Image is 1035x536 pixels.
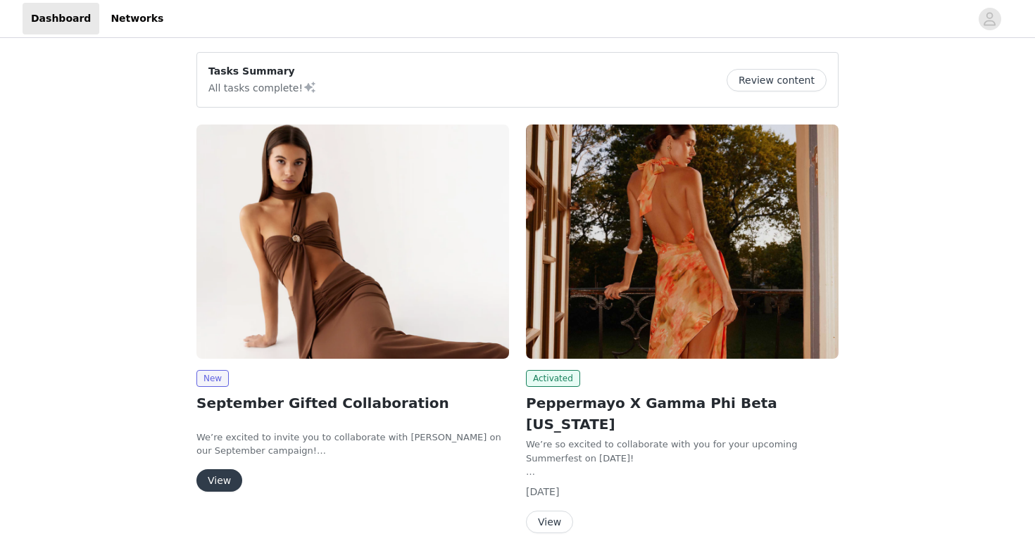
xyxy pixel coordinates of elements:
a: Dashboard [23,3,99,34]
button: View [196,469,242,492]
p: We’re so excited to collaborate with you for your upcoming Summerfest on [DATE]! [526,438,839,465]
button: View [526,511,573,533]
div: avatar [983,8,996,30]
p: We’re excited to invite you to collaborate with [PERSON_NAME] on our September campaign! [196,430,509,458]
img: Peppermayo AUS [526,125,839,359]
img: Peppermayo USA [196,125,509,359]
a: View [526,517,573,528]
span: Activated [526,370,580,387]
h2: September Gifted Collaboration [196,393,509,414]
a: View [196,476,242,486]
span: New [196,370,229,387]
h2: Peppermayo X Gamma Phi Beta [US_STATE] [526,393,839,435]
span: [DATE] [526,486,559,497]
button: Review content [727,69,827,91]
a: Networks [102,3,172,34]
p: All tasks complete! [208,79,317,96]
p: Tasks Summary [208,64,317,79]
